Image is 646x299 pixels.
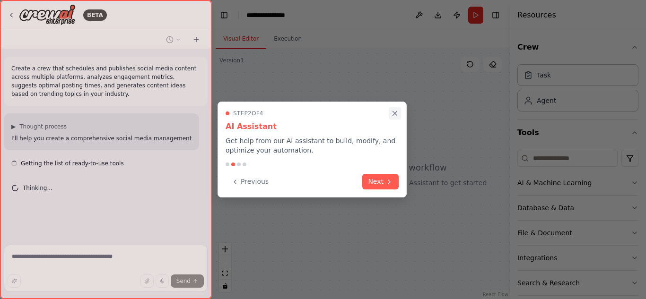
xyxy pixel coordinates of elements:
[389,107,401,120] button: Close walkthrough
[218,9,231,22] button: Hide left sidebar
[362,174,399,189] button: Next
[233,110,263,117] span: Step 2 of 4
[226,174,274,189] button: Previous
[226,136,399,155] p: Get help from our AI assistant to build, modify, and optimize your automation.
[226,121,399,132] h3: AI Assistant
